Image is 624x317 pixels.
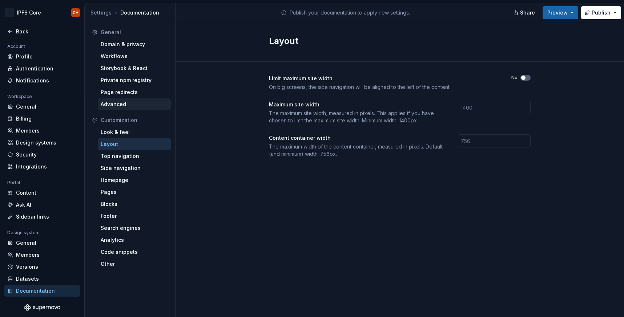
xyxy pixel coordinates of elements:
[4,101,80,113] a: General
[101,236,168,244] div: Analytics
[98,98,171,110] a: Advanced
[16,189,77,196] div: Content
[1,5,83,21] button: IIPFS CoreCH
[101,117,168,124] div: Customization
[4,273,80,285] a: Datasets
[4,249,80,261] a: Members
[4,63,80,74] a: Authentication
[101,141,168,148] div: Layout
[73,10,78,16] div: CH
[98,150,171,162] a: Top navigation
[520,9,535,16] span: Share
[4,285,80,297] a: Documentation
[4,228,43,237] div: Design system
[98,174,171,186] a: Homepage
[16,139,77,146] div: Design systems
[4,178,23,187] div: Portal
[98,222,171,234] a: Search engines
[101,77,168,84] div: Private npm registry
[4,137,80,149] a: Design systems
[269,101,319,108] div: Maximum site width
[98,126,171,138] a: Look & feel
[101,101,168,108] div: Advanced
[98,86,171,98] a: Page redirects
[510,6,540,19] button: Share
[90,9,172,16] div: Documentation
[98,258,171,270] a: Other
[4,92,35,101] div: Workspace
[98,210,171,222] a: Footer
[547,9,568,16] span: Preview
[4,125,80,137] a: Members
[16,53,77,60] div: Profile
[101,153,168,160] div: Top navigation
[101,176,168,184] div: Homepage
[511,75,518,81] label: No
[4,51,80,62] a: Profile
[4,199,80,211] a: Ask AI
[16,251,77,259] div: Members
[16,151,77,158] div: Security
[592,9,611,16] span: Publish
[98,50,171,62] a: Workflows
[90,9,112,16] button: Settings
[4,187,80,199] a: Content
[101,65,168,72] div: Storybook & React
[98,198,171,210] a: Blocks
[269,110,445,124] div: The maximum site width, measured in pixels. This applies if you have chosen to limit the maximum ...
[4,161,80,172] a: Integrations
[101,248,168,256] div: Code snippets
[269,143,445,158] div: The maximum width of the content container, measured in pixels. Default (and minimum) width: 756px.
[101,260,168,268] div: Other
[16,103,77,110] div: General
[4,42,28,51] div: Account
[16,201,77,208] div: Ask AI
[269,35,522,47] h2: Layout
[101,53,168,60] div: Workflows
[5,8,14,17] div: I
[4,211,80,223] a: Sidebar links
[98,138,171,150] a: Layout
[16,263,77,271] div: Versions
[4,113,80,125] a: Billing
[16,163,77,170] div: Integrations
[16,115,77,122] div: Billing
[16,213,77,220] div: Sidebar links
[101,41,168,48] div: Domain & privacy
[4,26,80,37] a: Back
[101,212,168,220] div: Footer
[290,9,410,16] p: Publish your documentation to apply new settings.
[16,28,77,35] div: Back
[16,275,77,283] div: Datasets
[101,129,168,136] div: Look & feel
[4,149,80,160] a: Security
[269,84,498,91] div: On big screens, the side navigation will be aligned to the left of the content.
[458,101,531,114] input: 1400
[101,224,168,232] div: Search engines
[101,200,168,208] div: Blocks
[4,261,80,273] a: Versions
[16,127,77,134] div: Members
[16,287,77,294] div: Documentation
[98,246,171,258] a: Code snippets
[24,304,60,311] svg: Supernova Logo
[4,237,80,249] a: General
[269,75,333,82] div: Limit maximum site width
[98,74,171,86] a: Private npm registry
[98,186,171,198] a: Pages
[4,75,80,86] a: Notifications
[16,239,77,247] div: General
[543,6,578,19] button: Preview
[581,6,621,19] button: Publish
[16,77,77,84] div: Notifications
[98,162,171,174] a: Side navigation
[17,9,41,16] div: IPFS Core
[101,29,168,36] div: General
[269,134,331,142] div: Content container width
[98,234,171,246] a: Analytics
[101,164,168,172] div: Side navigation
[101,89,168,96] div: Page redirects
[458,134,531,147] input: 756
